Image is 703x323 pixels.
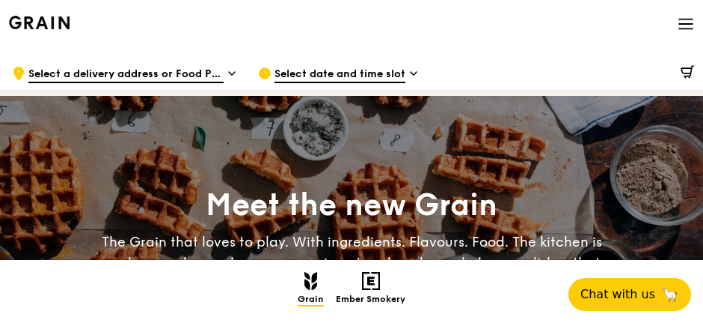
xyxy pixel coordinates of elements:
[336,294,405,307] span: Ember Smokery
[661,286,679,304] span: 🦙
[9,16,70,29] img: Grain
[274,67,405,83] span: Select date and time slot
[362,272,380,290] img: Ember Smokery mobile logo
[568,278,691,311] button: Chat with us🦙
[102,232,602,316] div: The Grain that loves to play. With ingredients. Flavours. Food. The kitchen is our happy place, w...
[304,272,317,290] img: Grain mobile logo
[28,67,224,83] span: Select a delivery address or Food Point
[102,185,602,226] div: Meet the new Grain
[580,286,655,304] span: Chat with us
[298,294,324,307] span: Grain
